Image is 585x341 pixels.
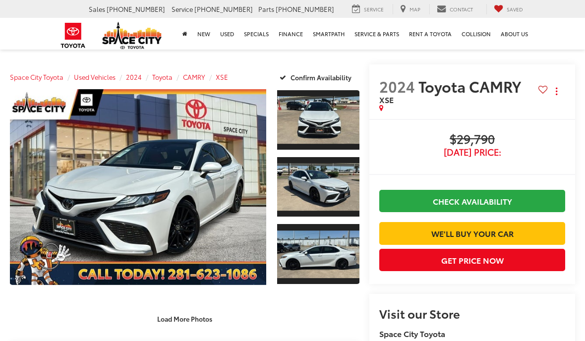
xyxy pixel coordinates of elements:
[450,5,473,13] span: Contact
[277,156,359,218] a: Expand Photo 2
[308,18,350,50] a: SmartPath
[102,22,162,49] img: Space City Toyota
[258,4,274,13] span: Parts
[486,4,530,14] a: My Saved Vehicles
[276,4,334,13] span: [PHONE_NUMBER]
[404,18,457,50] a: Rent a Toyota
[457,18,496,50] a: Collision
[548,82,565,100] button: Actions
[74,72,116,81] a: Used Vehicles
[150,310,219,328] button: Load More Photos
[216,72,228,81] a: XSE
[172,4,193,13] span: Service
[291,73,351,82] span: Confirm Availability
[177,18,192,50] a: Home
[152,72,173,81] a: Toyota
[364,5,384,13] span: Service
[183,72,205,81] a: CAMRY
[379,132,565,147] span: $29,790
[277,89,359,151] a: Expand Photo 1
[239,18,274,50] a: Specials
[379,222,565,244] a: We'll Buy Your Car
[379,94,394,105] span: XSE
[126,72,142,81] a: 2024
[507,5,523,13] span: Saved
[10,72,63,81] a: Space City Toyota
[350,18,404,50] a: Service & Parts
[215,18,239,50] a: Used
[379,307,565,320] h2: Visit our Store
[379,328,445,339] strong: Space City Toyota
[192,18,215,50] a: New
[393,4,428,14] a: Map
[277,230,360,278] img: 2024 Toyota CAMRY XSE
[274,18,308,50] a: Finance
[277,96,360,143] img: 2024 Toyota CAMRY XSE
[107,4,165,13] span: [PHONE_NUMBER]
[379,75,415,97] span: 2024
[277,223,359,284] a: Expand Photo 3
[429,4,480,14] a: Contact
[274,68,360,86] button: Confirm Availability
[89,4,105,13] span: Sales
[55,19,92,52] img: Toyota
[277,164,360,211] img: 2024 Toyota CAMRY XSE
[194,4,253,13] span: [PHONE_NUMBER]
[556,87,557,95] span: dropdown dots
[10,89,266,285] a: Expand Photo 0
[7,89,269,285] img: 2024 Toyota CAMRY XSE
[496,18,533,50] a: About Us
[379,147,565,157] span: [DATE] Price:
[418,75,525,97] span: Toyota CAMRY
[409,5,420,13] span: Map
[379,249,565,271] button: Get Price Now
[345,4,391,14] a: Service
[379,190,565,212] a: Check Availability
